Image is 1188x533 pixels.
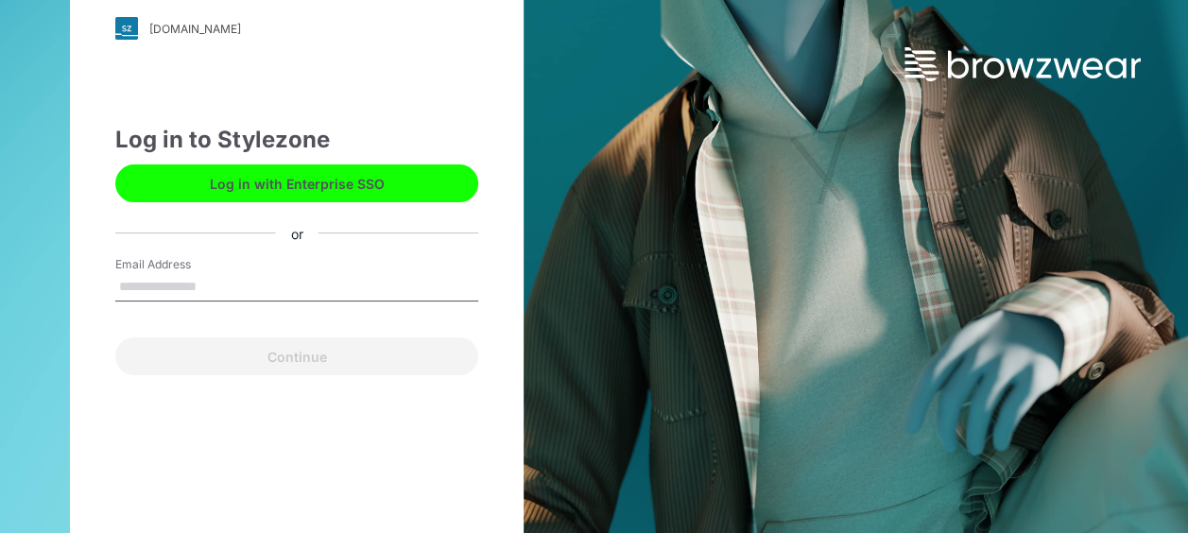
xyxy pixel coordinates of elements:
[149,22,241,36] div: [DOMAIN_NAME]
[115,256,248,273] label: Email Address
[276,223,319,243] div: or
[904,47,1141,81] img: browzwear-logo.73288ffb.svg
[115,17,478,40] a: [DOMAIN_NAME]
[115,123,478,157] div: Log in to Stylezone
[115,164,478,202] button: Log in with Enterprise SSO
[115,17,138,40] img: svg+xml;base64,PHN2ZyB3aWR0aD0iMjgiIGhlaWdodD0iMjgiIHZpZXdCb3g9IjAgMCAyOCAyOCIgZmlsbD0ibm9uZSIgeG...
